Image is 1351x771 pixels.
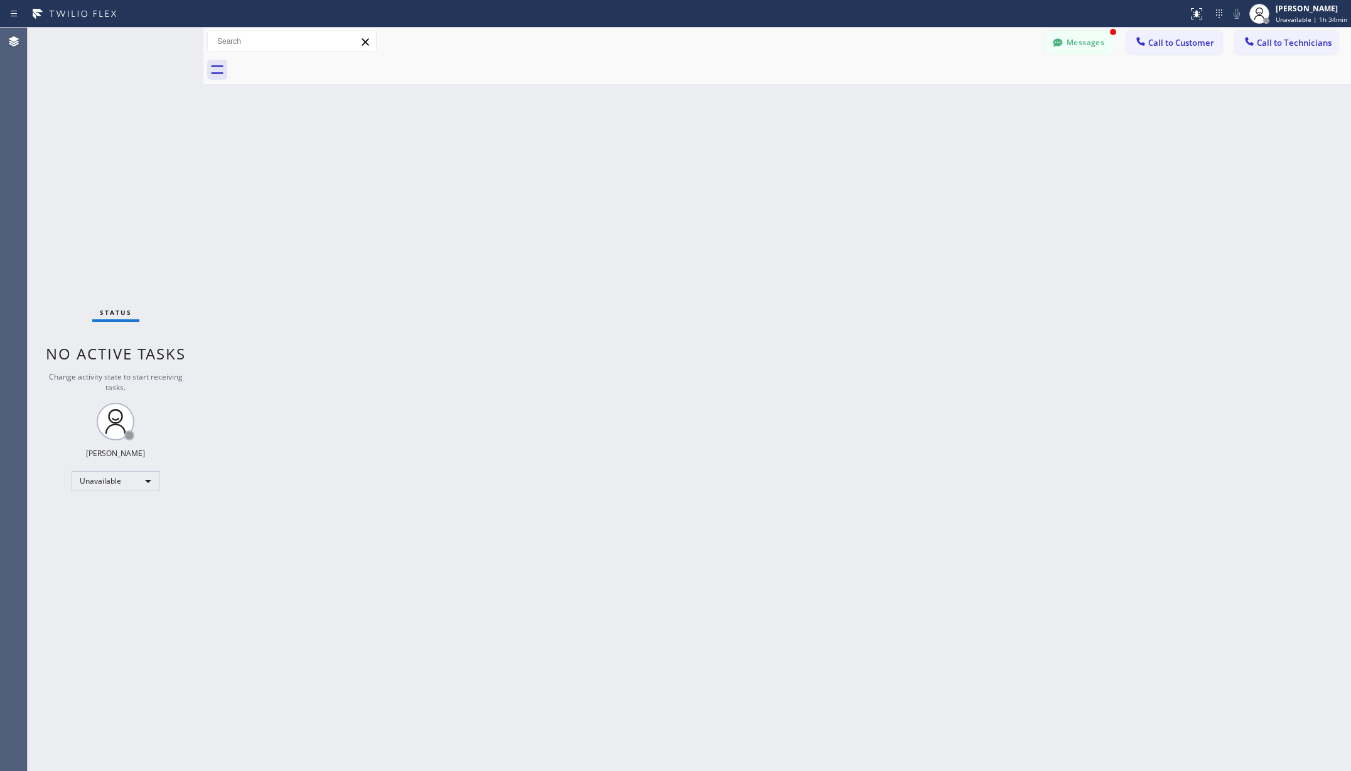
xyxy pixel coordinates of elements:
[1228,5,1246,23] button: Mute
[86,448,145,459] div: [PERSON_NAME]
[1257,37,1332,48] span: Call to Technicians
[1148,37,1214,48] span: Call to Customer
[72,471,159,491] div: Unavailable
[1276,15,1347,24] span: Unavailable | 1h 34min
[1235,31,1338,55] button: Call to Technicians
[1276,3,1347,14] div: [PERSON_NAME]
[208,31,376,51] input: Search
[49,371,183,393] span: Change activity state to start receiving tasks.
[1126,31,1222,55] button: Call to Customer
[46,343,186,364] span: No active tasks
[1045,31,1114,55] button: Messages
[100,308,132,317] span: Status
